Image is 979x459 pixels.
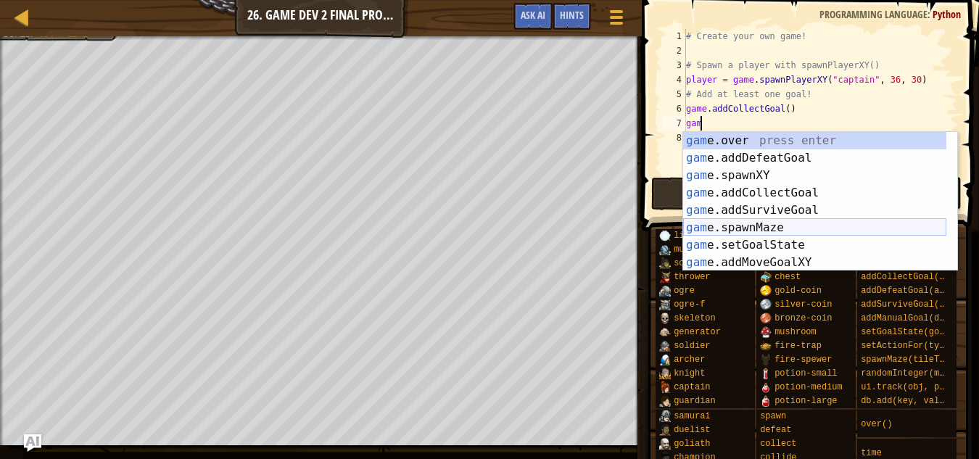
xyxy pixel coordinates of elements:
span: skeleton [674,313,716,323]
div: 4 [662,73,686,87]
img: portrait.png [659,271,671,283]
span: addCollectGoal(amount) [861,272,975,282]
span: captain [674,382,710,392]
span: mushroom [774,327,817,337]
img: portrait.png [760,395,772,407]
span: guardian [674,396,716,406]
span: fire-trap [774,341,822,351]
img: portrait.png [659,395,671,407]
span: samurai [674,411,710,421]
span: defeat [760,425,791,435]
img: portrait.png [760,381,772,393]
span: gold-coin [774,286,822,296]
div: 1 [662,29,686,44]
span: Programming language [819,7,928,21]
img: portrait.png [760,313,772,324]
span: ogre-f [674,299,705,310]
span: goliath [674,439,710,449]
img: portrait.png [659,424,671,436]
div: 3 [662,58,686,73]
span: potion-large [774,396,837,406]
span: db.add(key, value) [861,396,955,406]
button: Ask AI [513,3,553,30]
span: ogre [674,286,695,296]
span: ui.track(obj, prop) [861,382,960,392]
img: portrait.png [659,410,671,422]
div: 5 [662,87,686,102]
span: lightstone [674,231,726,241]
img: portrait.png [760,340,772,352]
div: 8 [662,131,686,145]
button: Play [651,177,962,210]
img: portrait.png [659,368,671,379]
span: duelist [674,425,710,435]
span: thrower [674,272,710,282]
span: silver-coin [774,299,832,310]
span: archer [674,355,705,365]
span: potion-medium [774,382,843,392]
span: bronze-coin [774,313,832,323]
img: portrait.png [760,368,772,379]
img: portrait.png [760,271,772,283]
img: portrait.png [760,354,772,365]
span: time [861,448,882,458]
img: portrait.png [760,299,772,310]
img: portrait.png [659,230,671,241]
span: soldier [674,341,710,351]
img: portrait.png [659,285,671,297]
img: portrait.png [659,326,671,338]
span: potion-small [774,368,837,379]
span: over() [861,419,892,429]
img: portrait.png [760,326,772,338]
img: portrait.png [659,257,671,269]
img: portrait.png [659,438,671,450]
span: Ask AI [521,8,545,22]
span: scout [674,258,700,268]
button: Show game menu [598,3,635,37]
div: 7 [662,116,686,131]
span: addDefeatGoal(amount) [861,286,970,296]
img: portrait.png [659,299,671,310]
img: portrait.png [760,285,772,297]
span: chest [774,272,801,282]
img: portrait.png [659,381,671,393]
div: 6 [662,102,686,116]
span: collect [760,439,796,449]
span: munchkin [674,244,716,255]
span: fire-spewer [774,355,832,365]
img: portrait.png [659,313,671,324]
button: Ask AI [24,434,41,452]
span: spawn [760,411,786,421]
img: portrait.png [659,244,671,255]
span: knight [674,368,705,379]
img: portrait.png [659,340,671,352]
span: generator [674,327,721,337]
span: Hints [560,8,584,22]
span: Python [933,7,961,21]
div: 2 [662,44,686,58]
img: portrait.png [659,354,671,365]
span: : [928,7,933,21]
